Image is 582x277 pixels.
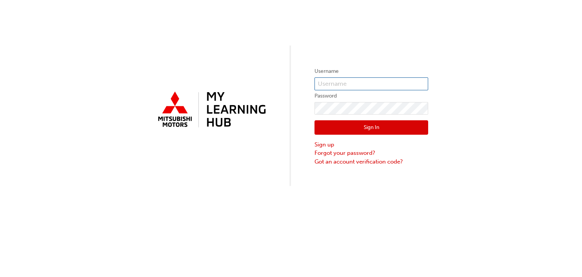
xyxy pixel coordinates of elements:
label: Username [314,67,428,76]
img: mmal [154,88,268,132]
a: Got an account verification code? [314,157,428,166]
a: Forgot your password? [314,149,428,157]
label: Password [314,91,428,101]
button: Sign In [314,120,428,135]
a: Sign up [314,140,428,149]
input: Username [314,77,428,90]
